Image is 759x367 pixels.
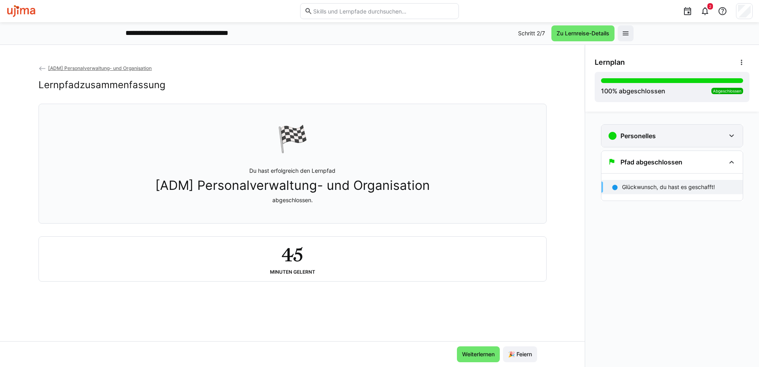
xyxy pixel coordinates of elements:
span: 100 [601,87,612,95]
button: 🎉 Feiern [503,346,537,362]
p: Du hast erfolgreich den Lernpfad abgeschlossen. [155,167,430,204]
p: Schritt 2/7 [518,29,545,37]
span: Weiterlernen [461,350,496,358]
h3: Pfad abgeschlossen [620,158,682,166]
span: [ADM] Personalverwaltung- und Organisation [155,178,430,193]
div: % abgeschlossen [601,86,665,96]
span: Lernplan [595,58,625,67]
input: Skills und Lernpfade durchsuchen… [312,8,455,15]
a: [ADM] Personalverwaltung- und Organisation [39,65,152,71]
span: [ADM] Personalverwaltung- und Organisation [48,65,152,71]
span: 2 [709,4,711,9]
span: Zu Lernreise-Details [555,29,611,37]
h3: Personelles [620,132,656,140]
button: Zu Lernreise-Details [551,25,615,41]
span: 🎉 Feiern [507,350,533,358]
button: Weiterlernen [457,346,500,362]
p: Glückwunsch, du hast es geschafft! [622,183,715,191]
h2: Lernpfadzusammenfassung [39,79,166,91]
div: Minuten gelernt [270,269,315,275]
h2: 45 [281,243,303,266]
div: 🏁 [277,123,308,154]
span: Abgeschlossen [713,89,742,93]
